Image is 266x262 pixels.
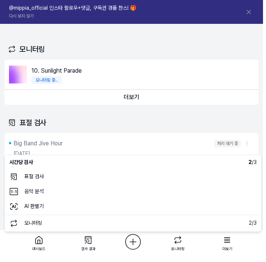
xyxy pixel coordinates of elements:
[6,200,260,213] div: AI 판별기
[9,219,42,228] div: 모니터링
[6,185,260,198] div: 음악 분석
[248,159,252,165] span: 2
[248,159,257,166] span: / 3
[249,220,257,227] div: 2 / 3
[6,170,260,183] div: 표절 검사
[9,159,33,166] span: 시간당 검사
